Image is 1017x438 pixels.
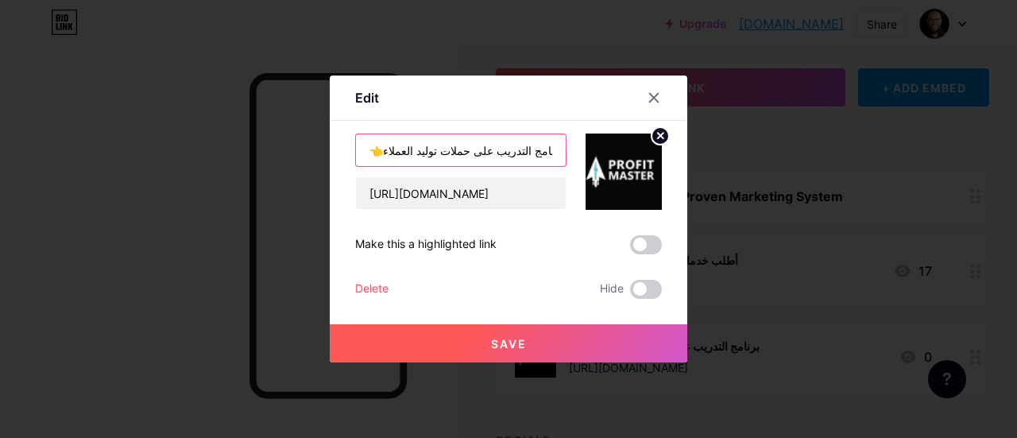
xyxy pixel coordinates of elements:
[586,134,662,210] img: link_thumbnail
[355,280,389,299] div: Delete
[356,177,566,209] input: URL
[355,235,497,254] div: Make this a highlighted link
[355,88,379,107] div: Edit
[600,280,624,299] span: Hide
[330,324,687,362] button: Save
[356,134,566,166] input: Title
[491,337,527,351] span: Save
